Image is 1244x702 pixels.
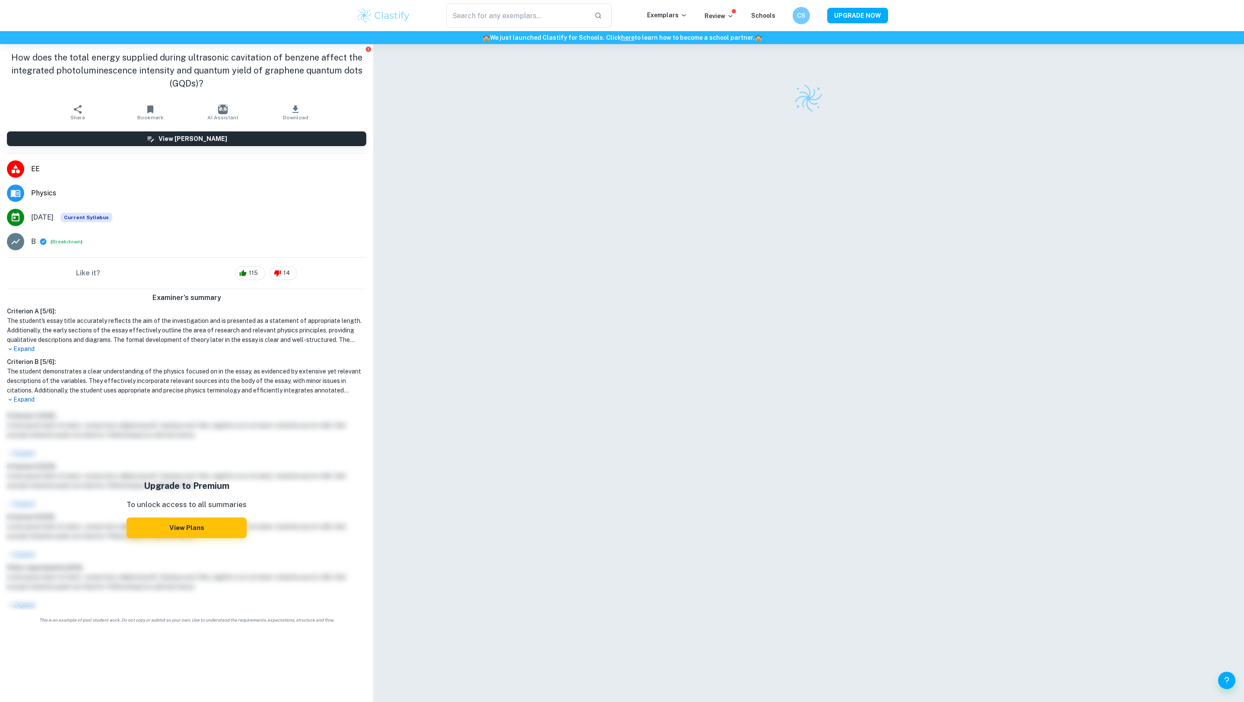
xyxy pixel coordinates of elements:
div: 14 [270,266,297,280]
h6: Criterion B [ 5 / 6 ]: [7,357,366,367]
span: 🏫 [755,34,762,41]
p: Review [705,11,734,21]
div: 115 [235,266,265,280]
button: Breakdown [52,238,81,246]
button: Download [259,100,332,124]
button: View Plans [127,517,247,538]
h1: The student's essay title accurately reflects the aim of the investigation and is presented as a ... [7,316,366,345]
p: To unlock access to all summaries [127,499,247,511]
h6: View [PERSON_NAME] [159,134,227,144]
button: Report issue [365,46,371,52]
p: Expand [7,395,366,404]
button: Bookmark [114,100,187,124]
h6: Criterion A [ 5 / 6 ]: [7,306,366,316]
a: Schools [751,12,775,19]
button: CS [793,7,810,24]
p: B [31,236,36,247]
button: View [PERSON_NAME] [7,131,366,146]
span: Physics [31,188,366,198]
div: This exemplar is based on the current syllabus. Feel free to refer to it for inspiration/ideas wh... [60,213,112,222]
span: 115 [244,269,263,278]
button: AI Assistant [187,100,259,124]
input: Search for any exemplars... [446,3,587,28]
span: AI Assistant [207,115,238,121]
h5: Upgrade to Premium [127,479,247,492]
span: Bookmark [137,115,164,121]
h1: The student demonstrates a clear understanding of the physics focused on in the essay, as evidenc... [7,367,366,395]
button: UPGRADE NOW [827,8,888,23]
span: EE [31,164,366,174]
button: Help and Feedback [1218,672,1235,689]
button: Share [41,100,114,124]
span: ( ) [51,238,83,246]
h6: We just launched Clastify for Schools. Click to learn how to become a school partner. [2,33,1242,42]
p: Expand [7,345,366,354]
span: 🏫 [482,34,490,41]
h1: How does the total energy supplied during ultrasonic cavitation of benzene affect the integrated ... [7,51,366,90]
span: 14 [279,269,295,278]
span: Current Syllabus [60,213,112,222]
img: AI Assistant [218,105,228,114]
h6: CS [797,11,806,20]
span: This is an example of past student work. Do not copy or submit as your own. Use to understand the... [3,617,370,623]
img: Clastify logo [356,7,411,24]
span: Download [283,115,308,121]
img: Clastify logo [793,83,824,113]
h6: Like it? [76,268,100,278]
h6: Examiner's summary [3,293,370,303]
p: Exemplars [647,10,687,20]
a: here [621,34,635,41]
span: [DATE] [31,212,54,223]
span: Share [70,115,85,121]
